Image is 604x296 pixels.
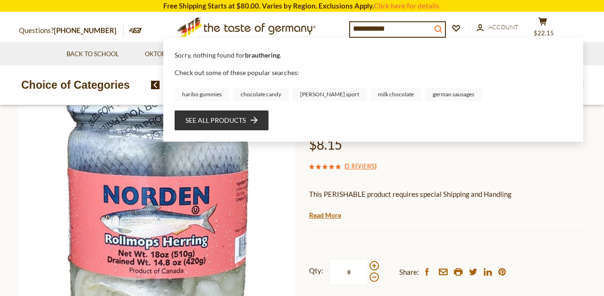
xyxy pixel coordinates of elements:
[309,188,585,200] p: This PERISHABLE product requires special Shipping and Handling
[175,51,572,67] div: Sorry, nothing found for .
[399,266,419,278] span: Share:
[175,88,229,101] a: haribo gummies
[477,22,519,33] a: Account
[185,115,258,126] a: See all products
[245,51,280,59] b: brauthering
[374,1,441,10] a: Click here for details.
[344,161,377,170] span: ( )
[309,265,323,277] strong: Qty:
[54,26,117,34] a: [PHONE_NUMBER]
[175,67,572,101] div: Check out some of these popular searches:
[318,207,585,219] li: We will ship this product in heat-protective packaging and ice.
[163,38,583,141] div: Instant Search Results
[528,17,557,41] button: $22.15
[370,88,421,101] a: milk chocolate
[67,49,119,59] a: Back to School
[233,88,289,101] a: chocolate candy
[19,25,124,37] p: Questions?
[145,49,193,59] a: Oktoberfest
[488,23,519,31] span: Account
[309,136,342,152] span: $8.15
[309,211,341,220] a: Read More
[329,259,368,285] input: Qty:
[293,88,367,101] a: [PERSON_NAME] sport
[534,29,554,37] span: $22.15
[425,88,482,101] a: german sausages
[346,161,375,171] a: 3 Reviews
[151,81,160,89] img: previous arrow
